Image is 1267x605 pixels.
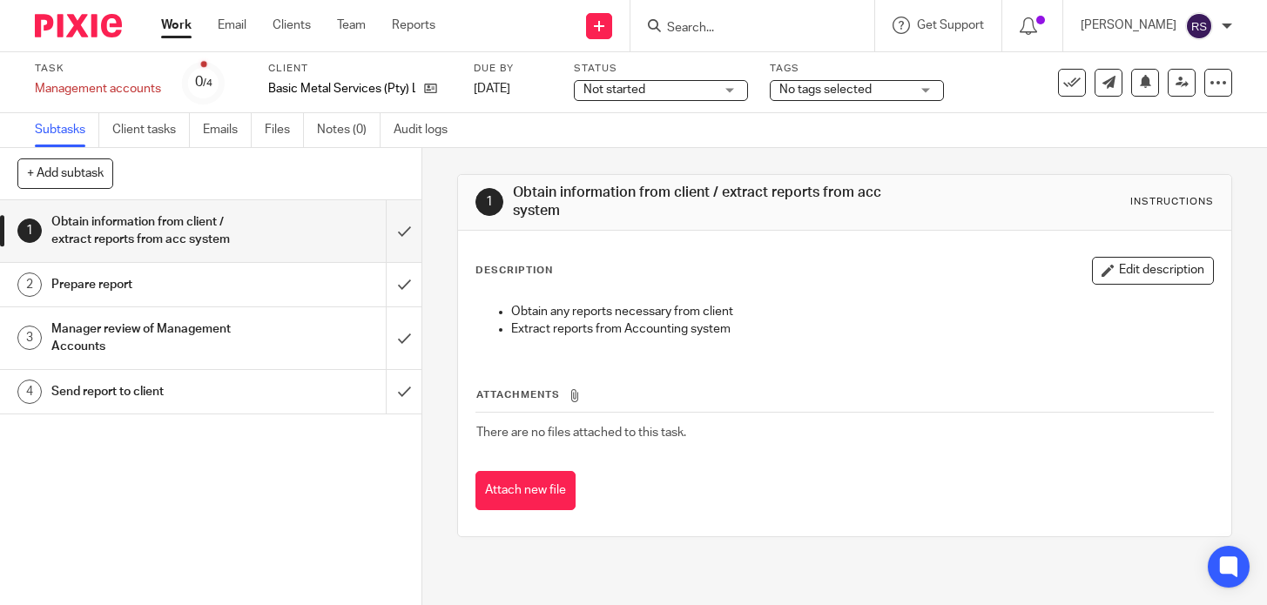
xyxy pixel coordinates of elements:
[218,17,246,34] a: Email
[268,62,452,76] label: Client
[583,84,645,96] span: Not started
[265,113,304,147] a: Files
[35,14,122,37] img: Pixie
[195,72,212,92] div: 0
[475,471,576,510] button: Attach new file
[665,21,822,37] input: Search
[770,62,944,76] label: Tags
[513,184,882,221] h1: Obtain information from client / extract reports from acc system
[35,113,99,147] a: Subtasks
[1130,195,1214,209] div: Instructions
[203,78,212,88] small: /4
[476,427,686,439] span: There are no files attached to this task.
[273,17,311,34] a: Clients
[476,390,560,400] span: Attachments
[511,320,1212,338] p: Extract reports from Accounting system
[574,62,748,76] label: Status
[1092,257,1214,285] button: Edit description
[112,113,190,147] a: Client tasks
[17,158,113,188] button: + Add subtask
[337,17,366,34] a: Team
[474,83,510,95] span: [DATE]
[17,272,42,297] div: 2
[394,113,461,147] a: Audit logs
[268,80,415,97] p: Basic Metal Services (Pty) Ltd
[475,264,553,278] p: Description
[17,218,42,243] div: 1
[35,80,161,97] div: Management accounts
[1081,17,1176,34] p: [PERSON_NAME]
[779,84,872,96] span: No tags selected
[474,62,552,76] label: Due by
[51,209,263,253] h1: Obtain information from client / extract reports from acc system
[161,17,192,34] a: Work
[51,379,263,405] h1: Send report to client
[392,17,435,34] a: Reports
[917,19,984,31] span: Get Support
[17,326,42,350] div: 3
[51,316,263,360] h1: Manager review of Management Accounts
[51,272,263,298] h1: Prepare report
[475,188,503,216] div: 1
[203,113,252,147] a: Emails
[17,380,42,404] div: 4
[1185,12,1213,40] img: svg%3E
[317,113,381,147] a: Notes (0)
[35,62,161,76] label: Task
[511,303,1212,320] p: Obtain any reports necessary from client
